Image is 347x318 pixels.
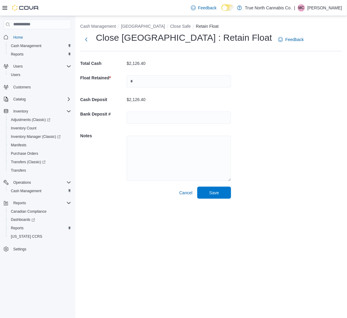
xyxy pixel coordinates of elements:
button: Reports [6,50,74,59]
span: Home [13,35,23,40]
span: Dashboards [11,218,35,222]
span: Feedback [285,37,304,43]
a: Inventory Manager (Classic) [8,133,63,140]
a: Transfers (Classic) [8,158,48,166]
span: Catalog [13,97,26,102]
span: Canadian Compliance [11,209,46,214]
p: $2,126.40 [127,97,145,102]
button: Catalog [1,95,74,103]
a: Reports [8,51,26,58]
span: Customers [11,83,71,91]
p: [PERSON_NAME] [307,4,342,11]
button: Cash Management [80,24,116,29]
span: Operations [13,180,31,185]
h1: Close [GEOGRAPHIC_DATA] : Retain Float [96,32,272,44]
span: Users [8,71,71,78]
a: Adjustments (Classic) [8,116,53,123]
button: Users [6,71,74,79]
button: Catalog [11,96,28,103]
h5: Total Cash [80,57,126,69]
button: Canadian Compliance [6,207,74,216]
span: Transfers (Classic) [8,158,71,166]
span: Inventory [11,108,71,115]
button: Manifests [6,141,74,149]
a: Adjustments (Classic) [6,116,74,124]
a: Cash Management [8,187,44,195]
button: Inventory [1,107,74,116]
span: Transfers [11,168,26,173]
span: Inventory Manager (Classic) [8,133,71,140]
button: Users [11,63,25,70]
p: | [294,4,295,11]
span: Dashboards [8,216,71,224]
a: Canadian Compliance [8,208,49,215]
a: Transfers [8,167,28,174]
span: MC [299,4,304,11]
a: Settings [11,246,29,253]
button: Reports [1,199,74,207]
span: Users [13,64,23,69]
button: Retain Float [196,24,219,29]
span: Settings [13,247,26,252]
a: Dashboards [6,216,74,224]
a: Reports [8,225,26,232]
span: Reports [8,51,71,58]
a: Inventory Manager (Classic) [6,132,74,141]
span: Users [11,63,71,70]
button: Operations [11,179,33,186]
p: True North Cannabis Co. [245,4,292,11]
button: Customers [1,83,74,91]
nav: An example of EuiBreadcrumbs [80,23,342,30]
span: Purchase Orders [8,150,71,157]
span: Inventory Count [11,126,37,131]
button: Reports [6,224,74,233]
span: Home [11,33,71,41]
span: Users [11,72,20,77]
button: Purchase Orders [6,149,74,158]
a: Feedback [276,33,306,46]
button: Transfers [6,166,74,175]
a: Feedback [189,2,219,14]
a: Purchase Orders [8,150,41,157]
button: Inventory [11,108,30,115]
button: Operations [1,178,74,187]
a: Users [8,71,23,78]
h5: Bank Deposit # [80,108,126,120]
span: Save [209,190,219,196]
span: Reports [11,52,24,57]
span: Reports [11,199,71,207]
span: Cash Management [8,187,71,195]
span: Feedback [198,5,217,11]
span: Reports [8,225,71,232]
span: Inventory [13,109,28,114]
a: Dashboards [8,216,37,224]
button: Save [197,187,231,199]
span: Customers [13,85,31,90]
button: Reports [11,199,28,207]
button: Users [1,62,74,71]
span: Cash Management [11,43,41,48]
span: Manifests [11,143,26,148]
input: Dark Mode [221,5,234,11]
button: Inventory Count [6,124,74,132]
span: Purchase Orders [11,151,38,156]
span: Transfers (Classic) [11,160,46,164]
span: Operations [11,179,71,186]
a: Transfers (Classic) [6,158,74,166]
span: Adjustments (Classic) [8,116,71,123]
span: Canadian Compliance [8,208,71,215]
h5: Notes [80,130,126,142]
a: Home [11,34,25,41]
span: Cash Management [11,189,41,193]
span: Inventory Count [8,125,71,132]
p: $2,126.40 [127,61,145,66]
button: Cash Management [6,42,74,50]
span: Inventory Manager (Classic) [11,134,61,139]
div: Matthew Cross [298,4,305,11]
button: Home [1,33,74,42]
span: Adjustments (Classic) [11,117,50,122]
a: Cash Management [8,42,44,49]
span: Reports [11,226,24,231]
span: Manifests [8,142,71,149]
